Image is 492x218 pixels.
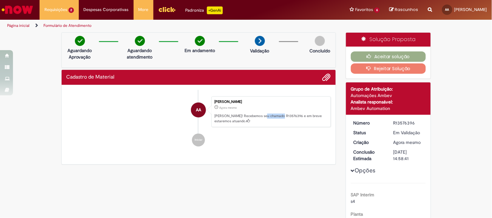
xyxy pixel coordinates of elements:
[66,90,331,153] ul: Histórico de tíquete
[44,6,67,13] span: Requisições
[64,47,96,60] p: Aguardando Aprovação
[75,36,85,46] img: check-circle-green.png
[393,120,424,126] div: R13576396
[351,99,426,105] div: Analista responsável:
[351,198,355,204] span: s4
[219,106,237,110] span: Agora mesmo
[309,48,330,54] p: Concluído
[351,63,426,74] button: Rejeitar Solução
[349,149,389,162] dt: Conclusão Estimada
[395,6,418,13] span: Rascunhos
[393,139,421,145] span: Agora mesmo
[135,36,145,46] img: check-circle-green.png
[445,7,449,12] span: AA
[214,100,327,104] div: [PERSON_NAME]
[349,129,389,136] dt: Status
[219,106,237,110] time: 29/09/2025 11:58:34
[158,5,176,14] img: click_logo_yellow_360x200.png
[195,36,205,46] img: check-circle-green.png
[351,86,426,92] div: Grupo de Atribuição:
[43,23,91,28] a: Formulário de Atendimento
[255,36,265,46] img: arrow-next.png
[390,7,418,13] a: Rascunhos
[374,7,380,13] span: 6
[250,48,270,54] p: Validação
[393,139,424,146] div: 29/09/2025 11:58:34
[207,6,223,14] p: +GenAi
[84,6,129,13] span: Despesas Corporativas
[393,139,421,145] time: 29/09/2025 11:58:34
[355,6,373,13] span: Favoritos
[1,3,34,16] img: ServiceNow
[186,6,223,14] div: Padroniza
[322,73,331,82] button: Adicionar anexos
[351,92,426,99] div: Automações Ambev
[351,51,426,62] button: Aceitar solução
[5,20,323,32] ul: Trilhas de página
[185,47,215,54] p: Em andamento
[454,7,487,12] span: [PERSON_NAME]
[191,103,206,117] div: Ana Luisa Gomes de Araujo
[66,96,331,127] li: Ana Luisa Gomes de Araujo
[351,211,363,217] b: Planta
[196,102,201,118] span: AA
[315,36,325,46] img: img-circle-grey.png
[393,129,424,136] div: Em Validação
[214,114,327,124] p: [PERSON_NAME]! Recebemos seu chamado R13576396 e em breve estaremos atuando.
[7,23,30,28] a: Página inicial
[66,74,115,80] h2: Cadastro de Material Histórico de tíquete
[349,139,389,146] dt: Criação
[138,6,149,13] span: More
[393,149,424,162] div: [DATE] 14:58:41
[351,105,426,112] div: Ambev Automation
[68,7,74,13] span: 2
[346,33,431,47] div: Solução Proposta
[124,47,156,60] p: Aguardando atendimento
[349,120,389,126] dt: Número
[351,192,375,198] b: SAP Interim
